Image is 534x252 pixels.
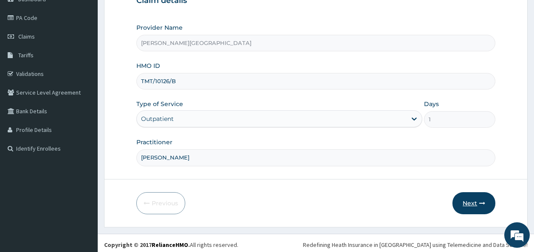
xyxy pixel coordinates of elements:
label: Practitioner [136,138,172,146]
button: Next [452,192,495,214]
button: Previous [136,192,185,214]
img: d_794563401_company_1708531726252_794563401 [16,42,34,64]
input: Enter HMO ID [136,73,496,90]
label: HMO ID [136,62,160,70]
div: Minimize live chat window [139,4,160,25]
span: We're online! [49,73,117,159]
div: Redefining Heath Insurance in [GEOGRAPHIC_DATA] using Telemedicine and Data Science! [303,241,528,249]
textarea: Type your message and hit 'Enter' [4,165,162,194]
span: Claims [18,33,35,40]
a: RelianceHMO [152,241,188,249]
span: Tariffs [18,51,34,59]
label: Type of Service [136,100,183,108]
label: Days [424,100,439,108]
div: Chat with us now [44,48,143,59]
input: Enter Name [136,149,496,166]
div: Outpatient [141,115,174,123]
strong: Copyright © 2017 . [104,241,190,249]
label: Provider Name [136,23,183,32]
